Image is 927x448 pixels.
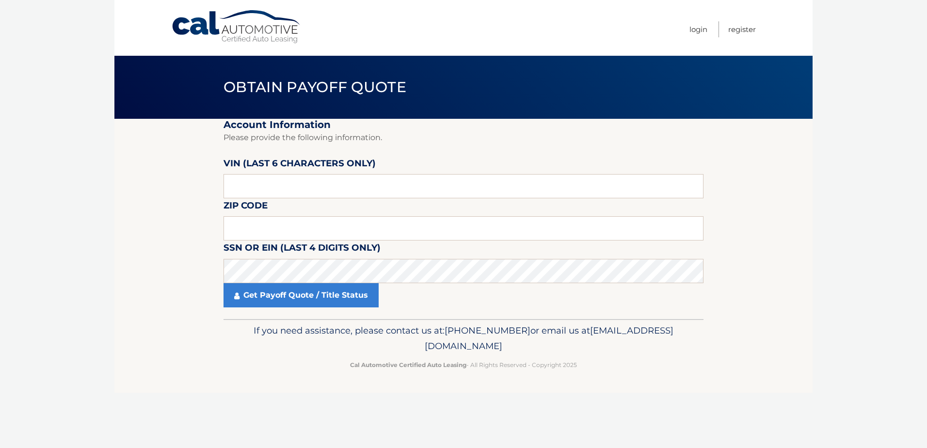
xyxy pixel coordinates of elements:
a: Login [689,21,707,37]
p: If you need assistance, please contact us at: or email us at [230,323,697,354]
strong: Cal Automotive Certified Auto Leasing [350,361,466,368]
label: SSN or EIN (last 4 digits only) [224,240,381,258]
span: Obtain Payoff Quote [224,78,406,96]
a: Register [728,21,756,37]
h2: Account Information [224,119,703,131]
span: [PHONE_NUMBER] [445,325,530,336]
a: Get Payoff Quote / Title Status [224,283,379,307]
label: VIN (last 6 characters only) [224,156,376,174]
label: Zip Code [224,198,268,216]
a: Cal Automotive [171,10,302,44]
p: Please provide the following information. [224,131,703,144]
p: - All Rights Reserved - Copyright 2025 [230,360,697,370]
